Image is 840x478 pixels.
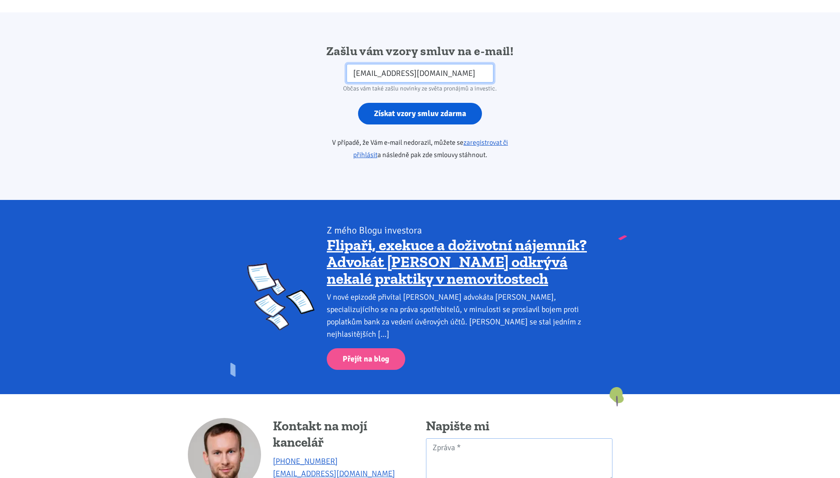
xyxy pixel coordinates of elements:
a: [PHONE_NUMBER] [273,456,338,466]
div: Z mého Blogu investora [327,224,593,237]
div: V nové epizodě přivítal [PERSON_NAME] advokáta [PERSON_NAME], specializujícího se na práva spotře... [327,291,593,340]
a: Flipaři, exekuce a doživotní nájemník? Advokát [PERSON_NAME] odkrývá nekalé praktiky v nemovitostech [327,236,587,288]
h4: Kontakt na mojí kancelář [273,418,414,451]
p: V případě, že Vám e-mail nedorazil, můžete se a následně pak zde smlouvy stáhnout. [307,136,533,161]
input: Zadejte váš e-mail [347,64,493,83]
h2: Zašlu vám vzory smluv na e-mail! [307,43,533,59]
h4: Napište mi [426,418,612,435]
a: Přejít na blog [327,348,405,370]
input: Získat vzory smluv zdarma [358,103,482,124]
div: Občas vám také zašlu novinky ze světa pronájmů a investic. [307,83,533,95]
